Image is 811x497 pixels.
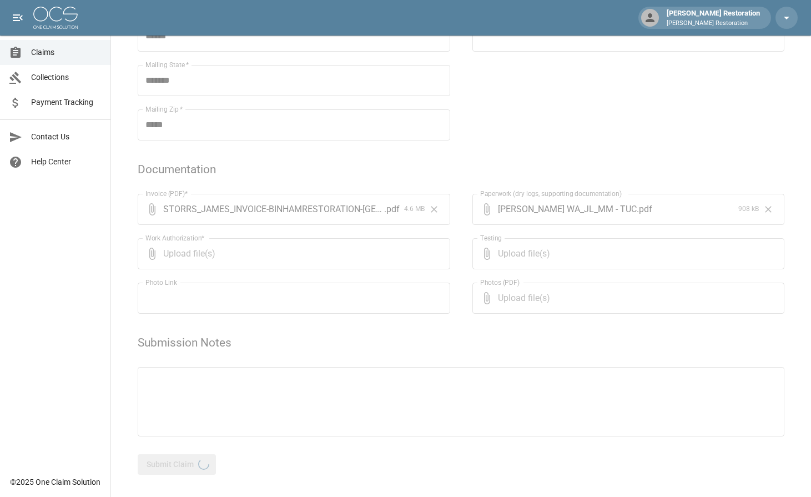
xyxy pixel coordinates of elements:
label: Testing [480,233,502,243]
span: Contact Us [31,131,102,143]
img: ocs-logo-white-transparent.png [33,7,78,29]
span: Payment Tracking [31,97,102,108]
div: [PERSON_NAME] Restoration [662,8,764,28]
label: Mailing State [145,60,189,69]
label: Mailing Zip [145,104,183,114]
button: open drawer [7,7,29,29]
div: © 2025 One Claim Solution [10,476,100,488]
label: Photos (PDF) [480,278,520,287]
span: Collections [31,72,102,83]
label: Invoice (PDF)* [145,189,188,198]
label: Photo Link [145,278,177,287]
span: Help Center [31,156,102,168]
span: Claims [31,47,102,58]
label: Paperwork (dry logs, supporting documentation) [480,189,622,198]
p: [PERSON_NAME] Restoration [667,19,760,28]
label: Work Authorization* [145,233,205,243]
